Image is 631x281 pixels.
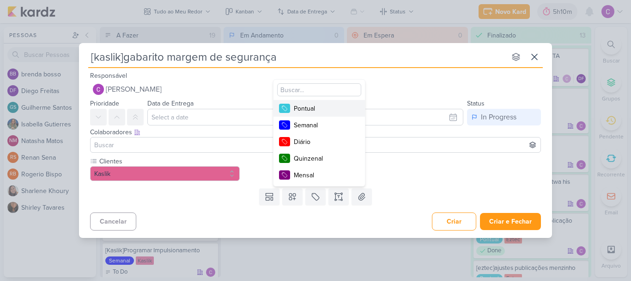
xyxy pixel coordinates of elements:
[294,154,354,163] div: Quinzenal
[106,84,162,95] span: [PERSON_NAME]
[147,109,463,125] input: Select a date
[467,100,485,107] label: Status
[277,83,361,96] input: Buscar...
[294,120,354,130] div: Semanal
[432,212,476,231] button: Criar
[90,212,136,231] button: Cancelar
[294,137,354,147] div: Diário
[273,150,365,167] button: Quinzenal
[90,127,541,137] div: Colaboradores
[90,72,127,80] label: Responsável
[88,49,506,65] input: Kard Sem Título
[93,84,104,95] img: Carlos Lima
[480,213,541,230] button: Criar e Fechar
[294,104,354,113] div: Pontual
[90,81,541,98] button: [PERSON_NAME]
[273,133,365,150] button: Diário
[98,156,240,166] label: Clientes
[273,167,365,183] button: Mensal
[294,170,354,180] div: Mensal
[147,100,194,107] label: Data de Entrega
[273,117,365,133] button: Semanal
[467,109,541,125] button: In Progress
[92,139,539,150] input: Buscar
[481,112,516,123] div: In Progress
[90,166,240,181] button: Kaslik
[273,100,365,117] button: Pontual
[90,100,119,107] label: Prioridade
